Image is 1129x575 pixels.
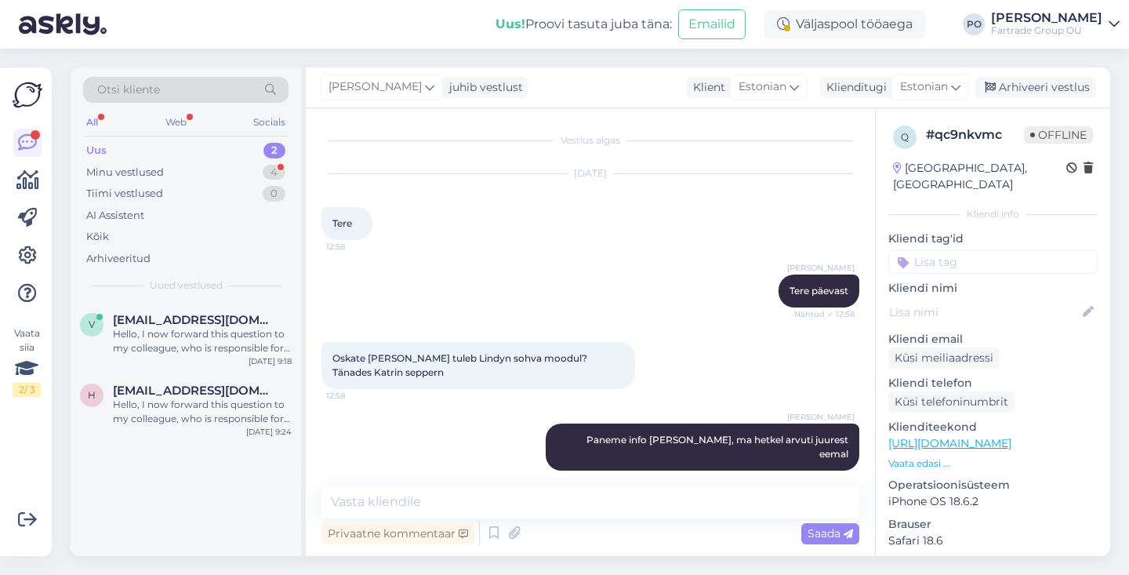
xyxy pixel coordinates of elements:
[89,318,95,330] span: v
[678,9,746,39] button: Emailid
[86,143,107,158] div: Uus
[888,533,1098,549] p: Safari 18.6
[991,24,1102,37] div: Fartrade Group OÜ
[263,186,285,202] div: 0
[888,375,1098,391] p: Kliendi telefon
[86,165,164,180] div: Minu vestlused
[113,384,276,398] span: heigo.kure@gmail.com
[991,12,1102,24] div: [PERSON_NAME]
[162,112,190,133] div: Web
[900,78,948,96] span: Estonian
[326,390,385,402] span: 12:58
[13,383,41,397] div: 2 / 3
[963,13,985,35] div: PO
[889,304,1080,321] input: Lisa nimi
[926,126,1024,144] div: # qc9nkvmc
[790,285,848,297] span: Tere päevast
[97,82,160,98] span: Otsi kliente
[808,526,853,540] span: Saada
[888,493,1098,510] p: iPhone OS 18.6.2
[794,308,855,320] span: Nähtud ✓ 12:58
[86,229,109,245] div: Kõik
[888,391,1015,413] div: Küsi telefoninumbrit
[113,313,276,327] span: viktoriam00@gmail.com
[263,143,285,158] div: 2
[113,398,292,426] div: Hello, I now forward this question to my colleague, who is responsible for this. The reply will b...
[332,352,590,378] span: Oskate [PERSON_NAME] tuleb Lindyn sohva moodul? Tänades Katrin seppern
[888,348,1000,369] div: Küsi meiliaadressi
[113,327,292,355] div: Hello, I now forward this question to my colleague, who is responsible for this. The reply will b...
[687,79,725,96] div: Klient
[888,207,1098,221] div: Kliendi info
[83,112,101,133] div: All
[86,208,144,224] div: AI Assistent
[975,77,1096,98] div: Arhiveeri vestlus
[739,78,786,96] span: Estonian
[1024,126,1093,144] span: Offline
[888,436,1011,450] a: [URL][DOMAIN_NAME]
[496,15,672,34] div: Proovi tasuta juba täna:
[888,457,1098,471] p: Vaata edasi ...
[901,131,909,143] span: q
[888,516,1098,533] p: Brauser
[321,133,859,147] div: Vestlus algas
[888,250,1098,274] input: Lisa tag
[586,434,851,460] span: Paneme info [PERSON_NAME], ma hetkel arvuti juurest eemal
[86,251,151,267] div: Arhiveeritud
[246,426,292,438] div: [DATE] 9:24
[321,523,474,544] div: Privaatne kommentaar
[321,166,859,180] div: [DATE]
[249,355,292,367] div: [DATE] 9:18
[888,477,1098,493] p: Operatsioonisüsteem
[443,79,523,96] div: juhib vestlust
[787,411,855,423] span: [PERSON_NAME]
[329,78,422,96] span: [PERSON_NAME]
[888,231,1098,247] p: Kliendi tag'id
[888,419,1098,435] p: Klienditeekond
[86,186,163,202] div: Tiimi vestlused
[893,160,1066,193] div: [GEOGRAPHIC_DATA], [GEOGRAPHIC_DATA]
[326,241,385,253] span: 12:58
[888,331,1098,348] p: Kliendi email
[13,326,41,397] div: Vaata siia
[496,16,525,31] b: Uus!
[332,217,352,229] span: Tere
[13,80,42,110] img: Askly Logo
[820,79,887,96] div: Klienditugi
[787,262,855,274] span: [PERSON_NAME]
[88,389,96,401] span: h
[764,10,925,38] div: Väljaspool tööaega
[263,165,285,180] div: 4
[991,12,1120,37] a: [PERSON_NAME]Fartrade Group OÜ
[888,280,1098,297] p: Kliendi nimi
[150,278,223,293] span: Uued vestlused
[250,112,289,133] div: Socials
